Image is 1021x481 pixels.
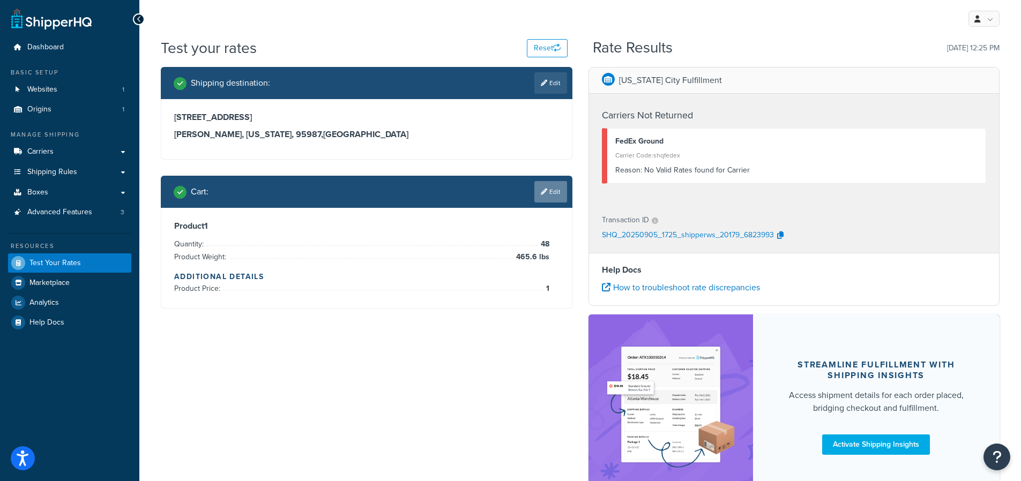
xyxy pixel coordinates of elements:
h4: Help Docs [602,264,987,276]
h1: Test your rates [161,37,257,58]
a: Analytics [8,293,131,312]
a: Carriers [8,142,131,162]
span: 1 [122,85,124,94]
span: Carriers [27,147,54,156]
a: Websites1 [8,80,131,100]
div: Resources [8,242,131,251]
li: Origins [8,100,131,119]
span: Test Your Rates [29,259,81,268]
a: Edit [534,181,567,202]
span: Dashboard [27,43,64,52]
h4: Carriers Not Returned [602,108,987,123]
button: Open Resource Center [983,444,1010,470]
div: Manage Shipping [8,130,131,139]
span: Shipping Rules [27,168,77,177]
span: Quantity: [174,238,206,250]
span: Product Price: [174,283,223,294]
h2: Shipping destination : [191,78,270,88]
div: Carrier Code: shqfedex [615,148,978,163]
span: Help Docs [29,318,64,327]
span: Boxes [27,188,48,197]
span: Analytics [29,298,59,307]
li: Advanced Features [8,202,131,222]
a: Advanced Features3 [8,202,131,222]
p: SHQ_20250905_1725_shipperws_20179_6823993 [602,228,774,244]
a: Test Your Rates [8,253,131,273]
a: Dashboard [8,37,131,57]
div: FedEx Ground [615,134,978,149]
a: How to troubleshoot rate discrepancies [602,281,760,294]
span: 1 [122,105,124,114]
span: 48 [538,238,549,251]
a: Help Docs [8,313,131,332]
span: Product Weight: [174,251,229,262]
a: Boxes [8,183,131,202]
h4: Additional Details [174,271,559,282]
span: Advanced Features [27,208,92,217]
span: Reason: [615,164,642,176]
a: Edit [534,72,567,94]
a: Activate Shipping Insights [822,434,930,455]
h3: [STREET_ADDRESS] [174,112,559,123]
span: Marketplace [29,279,70,288]
span: 465.6 lbs [513,251,549,264]
span: 1 [543,282,549,295]
a: Shipping Rules [8,162,131,182]
h3: Product 1 [174,221,559,231]
div: Basic Setup [8,68,131,77]
a: Marketplace [8,273,131,292]
div: No Valid Rates found for Carrier [615,163,978,178]
li: Websites [8,80,131,100]
h3: [PERSON_NAME], [US_STATE], 95987 , [GEOGRAPHIC_DATA] [174,129,559,140]
p: [US_STATE] City Fulfillment [619,73,722,88]
button: Reset [527,39,568,57]
h2: Rate Results [593,40,673,56]
div: Streamline Fulfillment with Shipping Insights [779,359,974,381]
p: Transaction ID [602,213,649,228]
span: 3 [121,208,124,217]
h2: Cart : [191,187,208,197]
div: Access shipment details for each order placed, bridging checkout and fulfillment. [779,389,974,415]
a: Origins1 [8,100,131,119]
span: Origins [27,105,51,114]
span: Websites [27,85,57,94]
p: [DATE] 12:25 PM [947,41,1000,56]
